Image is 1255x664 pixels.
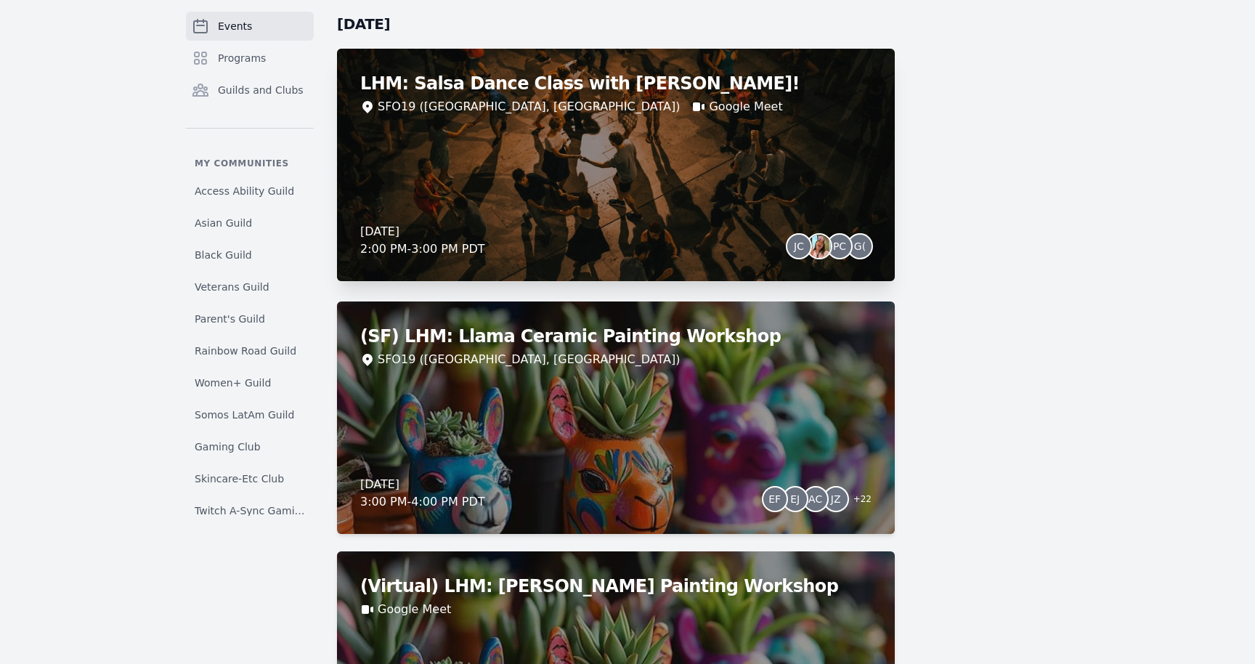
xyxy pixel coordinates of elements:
[186,370,314,396] a: Women+ Guild
[360,72,872,95] h2: LHM: Salsa Dance Class with [PERSON_NAME]!
[195,312,265,326] span: Parent's Guild
[337,14,895,34] h2: [DATE]
[186,402,314,428] a: Somos LatAm Guild
[195,280,269,294] span: Veterans Guild
[186,44,314,73] a: Programs
[186,158,314,169] p: My communities
[186,12,314,516] nav: Sidebar
[337,49,895,281] a: LHM: Salsa Dance Class with [PERSON_NAME]!SFO19 ([GEOGRAPHIC_DATA], [GEOGRAPHIC_DATA])Google Meet...
[186,466,314,492] a: Skincare-Etc Club
[195,216,252,230] span: Asian Guild
[186,76,314,105] a: Guilds and Clubs
[195,408,294,422] span: Somos LatAm Guild
[794,241,804,251] span: JC
[360,223,485,258] div: [DATE] 2:00 PM - 3:00 PM PDT
[218,51,266,65] span: Programs
[833,241,846,251] span: PC
[218,19,252,33] span: Events
[186,306,314,332] a: Parent's Guild
[186,274,314,300] a: Veterans Guild
[831,494,841,504] span: JZ
[195,471,284,486] span: Skincare-Etc Club
[378,98,680,116] div: SFO19 ([GEOGRAPHIC_DATA], [GEOGRAPHIC_DATA])
[854,241,866,251] span: G(
[360,325,872,348] h2: (SF) LHM: Llama Ceramic Painting Workshop
[186,210,314,236] a: Asian Guild
[218,83,304,97] span: Guilds and Clubs
[378,351,680,368] div: SFO19 ([GEOGRAPHIC_DATA], [GEOGRAPHIC_DATA])
[195,376,271,390] span: Women+ Guild
[195,440,261,454] span: Gaming Club
[195,184,294,198] span: Access Ability Guild
[790,494,800,504] span: EJ
[808,494,822,504] span: AC
[195,503,305,518] span: Twitch A-Sync Gaming (TAG) Club
[709,98,782,116] a: Google Meet
[768,494,781,504] span: EF
[337,301,895,534] a: (SF) LHM: Llama Ceramic Painting WorkshopSFO19 ([GEOGRAPHIC_DATA], [GEOGRAPHIC_DATA])[DATE]3:00 P...
[186,12,314,41] a: Events
[845,490,872,511] span: + 22
[186,338,314,364] a: Rainbow Road Guild
[186,434,314,460] a: Gaming Club
[186,178,314,204] a: Access Ability Guild
[360,575,872,598] h2: (Virtual) LHM: [PERSON_NAME] Painting Workshop
[195,248,252,262] span: Black Guild
[378,601,451,618] a: Google Meet
[186,498,314,524] a: Twitch A-Sync Gaming (TAG) Club
[195,344,296,358] span: Rainbow Road Guild
[360,476,485,511] div: [DATE] 3:00 PM - 4:00 PM PDT
[186,242,314,268] a: Black Guild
